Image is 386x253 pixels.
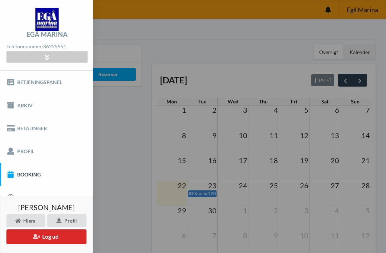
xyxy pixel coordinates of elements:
[26,31,68,38] div: Egå Marina
[35,8,59,31] img: logo
[47,214,86,227] div: Profil
[43,43,66,49] strong: 86225551
[6,214,45,227] div: Hjem
[18,204,75,211] span: [PERSON_NAME]
[6,229,86,244] button: Log ud
[6,42,87,52] div: Telefonnummer:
